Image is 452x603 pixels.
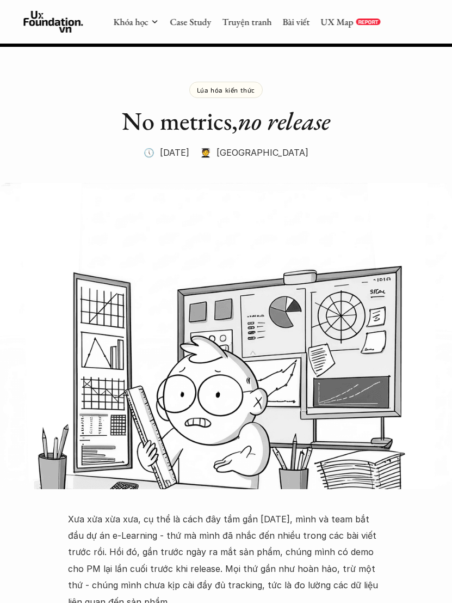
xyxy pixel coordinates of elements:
[122,106,330,136] h1: No metrics,
[356,19,380,25] a: REPORT
[320,16,353,28] a: UX Map
[144,144,189,161] p: 🕔 [DATE]
[358,19,378,25] p: REPORT
[222,16,271,28] a: Truyện tranh
[238,105,330,137] em: no release
[113,16,148,28] a: Khóa học
[200,144,308,161] p: 🧑‍🎓 [GEOGRAPHIC_DATA]
[197,86,255,94] p: Lúa hóa kiến thức
[170,16,211,28] a: Case Study
[282,16,309,28] a: Bài viết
